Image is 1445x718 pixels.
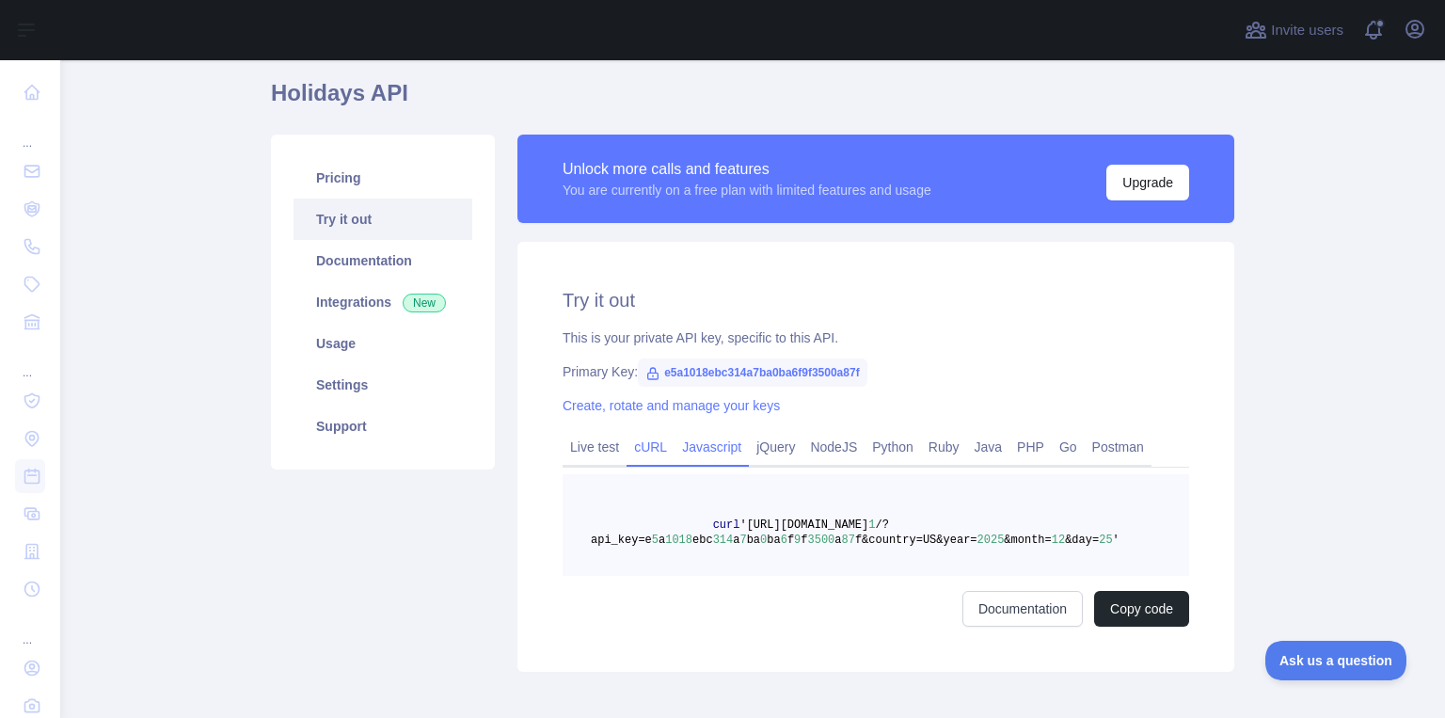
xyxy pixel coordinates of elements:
span: 1018 [665,534,692,547]
span: f&country=US&year= [855,534,977,547]
a: Support [294,406,472,447]
button: Copy code [1094,591,1189,627]
span: curl [713,519,740,532]
a: Try it out [294,199,472,240]
span: 0 [760,534,767,547]
div: Primary Key: [563,362,1189,381]
a: Create, rotate and manage your keys [563,398,780,413]
span: 6 [781,534,787,547]
iframe: Toggle Customer Support [1265,641,1407,680]
a: PHP [1009,432,1052,462]
span: New [403,294,446,312]
button: Invite users [1241,15,1347,45]
a: Postman [1085,432,1151,462]
span: 87 [842,534,855,547]
span: ' [1113,534,1119,547]
a: Java [967,432,1010,462]
h1: Holidays API [271,78,1234,123]
a: Documentation [294,240,472,281]
a: Usage [294,323,472,364]
span: e5a1018ebc314a7ba0ba6f9f3500a87f [638,359,867,387]
span: f [801,534,807,547]
span: Invite users [1271,20,1343,41]
span: 12 [1052,534,1065,547]
div: ... [15,113,45,151]
span: 7 [739,534,746,547]
span: f [787,534,794,547]
div: Unlock more calls and features [563,158,931,181]
span: 314 [713,534,734,547]
button: Upgrade [1106,165,1189,200]
span: 9 [794,534,801,547]
div: ... [15,610,45,647]
span: &month= [1004,534,1051,547]
span: 3500 [807,534,834,547]
a: Javascript [675,432,749,462]
span: a [733,534,739,547]
a: Python [865,432,921,462]
span: ebc [692,534,713,547]
a: Documentation [962,591,1083,627]
span: a [659,534,665,547]
a: cURL [627,432,675,462]
a: Integrations New [294,281,472,323]
span: ba [767,534,780,547]
a: Settings [294,364,472,406]
span: 1 [868,519,875,532]
a: NodeJS [802,432,865,462]
span: 5 [652,534,659,547]
div: You are currently on a free plan with limited features and usage [563,181,931,199]
span: &day= [1065,534,1099,547]
a: jQuery [749,432,802,462]
a: Ruby [921,432,967,462]
a: Live test [563,432,627,462]
span: a [834,534,841,547]
span: 2025 [977,534,1005,547]
a: Go [1052,432,1085,462]
span: '[URL][DOMAIN_NAME] [739,519,868,532]
span: ba [747,534,760,547]
h2: Try it out [563,287,1189,313]
div: This is your private API key, specific to this API. [563,328,1189,347]
span: 25 [1099,534,1112,547]
a: Pricing [294,157,472,199]
div: ... [15,343,45,380]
